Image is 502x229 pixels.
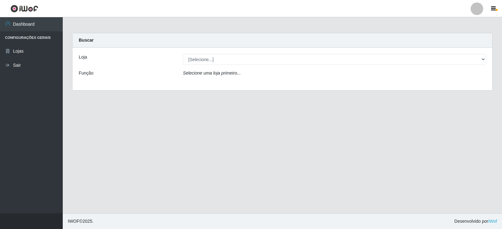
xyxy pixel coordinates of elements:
[79,54,87,60] label: Loja
[79,70,93,76] label: Função
[183,70,241,75] i: Selecione uma loja primeiro...
[454,218,497,225] span: Desenvolvido por
[488,219,497,224] a: iWof
[10,5,38,13] img: CoreUI Logo
[68,218,93,225] span: © 2025 .
[68,219,79,224] span: IWOF
[79,38,93,43] strong: Buscar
